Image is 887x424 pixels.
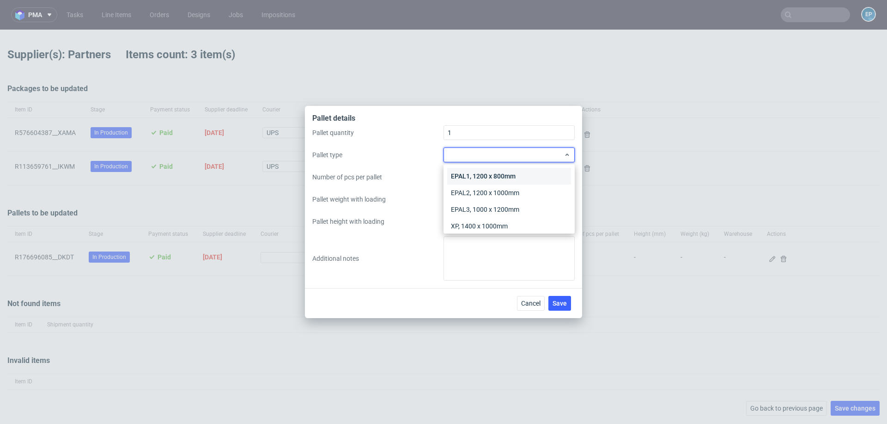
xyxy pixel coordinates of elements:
button: Save [548,296,571,311]
div: EPAL2, 1200 x 1000mm [447,184,571,201]
div: Pallet details [312,113,575,125]
div: EPAL1, 1200 x 800mm [447,168,571,184]
label: Pallet weight with loading [312,195,443,204]
div: XP, 1400 x 1000mm [447,218,571,234]
button: Cancel [517,296,545,311]
label: Pallet type [312,150,443,160]
span: Cancel [521,300,541,307]
label: Additional notes [312,254,443,263]
label: Number of pcs per pallet [312,172,443,182]
div: EPAL3, 1000 x 1200mm [447,201,571,218]
label: Pallet height with loading [312,217,443,226]
span: Save [553,300,567,307]
label: Pallet quantity [312,128,443,137]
